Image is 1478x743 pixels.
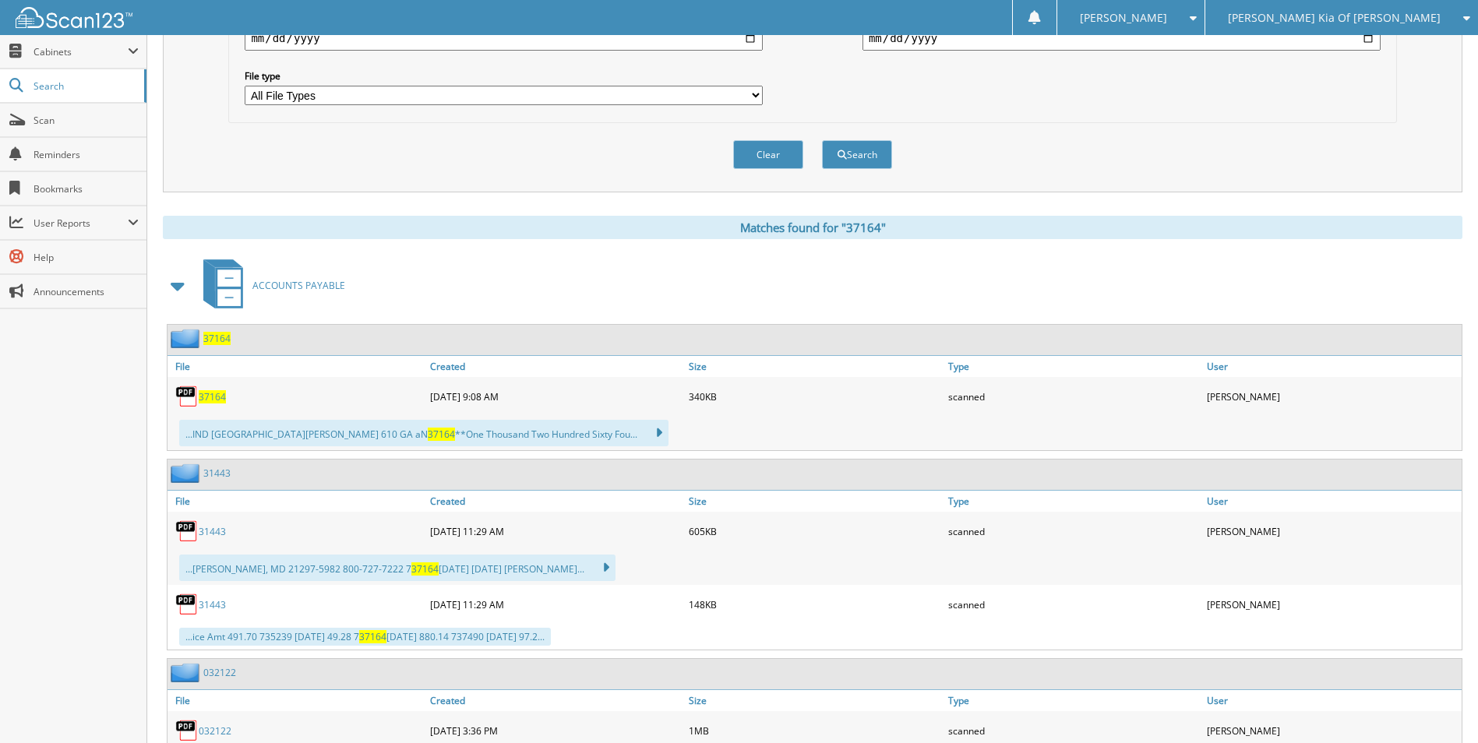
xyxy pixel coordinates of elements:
[426,491,685,512] a: Created
[862,26,1381,51] input: end
[944,516,1203,547] div: scanned
[1228,13,1441,23] span: [PERSON_NAME] Kia Of [PERSON_NAME]
[34,114,139,127] span: Scan
[411,562,439,576] span: 37164
[1080,13,1167,23] span: [PERSON_NAME]
[199,598,226,611] a: 31443
[245,26,763,51] input: start
[34,45,128,58] span: Cabinets
[944,690,1203,711] a: Type
[1203,589,1462,620] div: [PERSON_NAME]
[34,148,139,161] span: Reminders
[685,690,944,711] a: Size
[179,628,551,646] div: ...ice Amt 491.70 735239 [DATE] 49.28 7 [DATE] 880.14 737490 [DATE] 97.2...
[168,491,426,512] a: File
[175,519,199,543] img: PDF.png
[426,516,685,547] div: [DATE] 11:29 AM
[199,525,226,538] a: 31443
[944,491,1203,512] a: Type
[252,279,345,292] span: ACCOUNTS PAYABLE
[359,630,386,643] span: 37164
[1203,381,1462,412] div: [PERSON_NAME]
[194,255,345,316] a: ACCOUNTS PAYABLE
[203,332,231,345] a: 37164
[426,356,685,377] a: Created
[34,217,128,230] span: User Reports
[685,589,944,620] div: 148KB
[163,216,1462,239] div: Matches found for "37164"
[171,663,203,682] img: folder2.png
[199,390,226,403] a: 37164
[171,329,203,348] img: folder2.png
[34,251,139,264] span: Help
[175,385,199,408] img: PDF.png
[822,140,892,169] button: Search
[1203,491,1462,512] a: User
[34,285,139,298] span: Announcements
[175,593,199,616] img: PDF.png
[944,356,1203,377] a: Type
[245,69,763,83] label: File type
[168,690,426,711] a: File
[171,463,203,483] img: folder2.png
[1203,516,1462,547] div: [PERSON_NAME]
[685,356,944,377] a: Size
[944,589,1203,620] div: scanned
[16,7,132,28] img: scan123-logo-white.svg
[685,516,944,547] div: 605KB
[168,356,426,377] a: File
[179,555,616,581] div: ...[PERSON_NAME], MD 21297-5982 800-727-7222 7 [DATE] [DATE] [PERSON_NAME]...
[1203,690,1462,711] a: User
[733,140,803,169] button: Clear
[1203,356,1462,377] a: User
[426,690,685,711] a: Created
[685,491,944,512] a: Size
[34,182,139,195] span: Bookmarks
[426,381,685,412] div: [DATE] 9:08 AM
[944,381,1203,412] div: scanned
[203,467,231,480] a: 31443
[179,420,668,446] div: ...IND [GEOGRAPHIC_DATA][PERSON_NAME] 610 GA aN **One Thousand Two Hundred Sixty Fou...
[428,428,455,441] span: 37164
[175,719,199,742] img: PDF.png
[203,666,236,679] a: 032122
[1400,668,1478,743] iframe: Chat Widget
[34,79,136,93] span: Search
[199,724,231,738] a: 032122
[426,589,685,620] div: [DATE] 11:29 AM
[685,381,944,412] div: 340KB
